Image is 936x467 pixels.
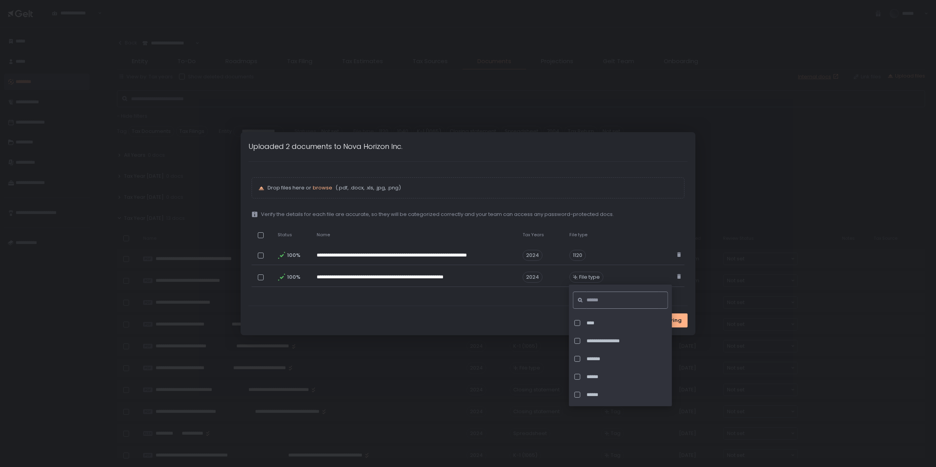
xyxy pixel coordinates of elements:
span: Status [278,232,292,238]
span: (.pdf, .docx, .xls, .jpg, .png) [334,184,401,191]
span: File type [569,232,587,238]
span: File type [579,274,600,281]
p: Drop files here or [268,184,678,191]
span: Name [317,232,330,238]
div: 1120 [569,250,586,261]
span: 2024 [523,250,542,261]
span: 100% [287,252,300,259]
button: browse [313,184,332,191]
h1: Uploaded 2 documents to Nova Horizon Inc. [248,141,402,152]
span: 2024 [523,272,542,283]
span: Verify the details for each file are accurate, so they will be categorized correctly and your tea... [261,211,614,218]
span: 100% [287,274,300,281]
span: Tax Years [523,232,544,238]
